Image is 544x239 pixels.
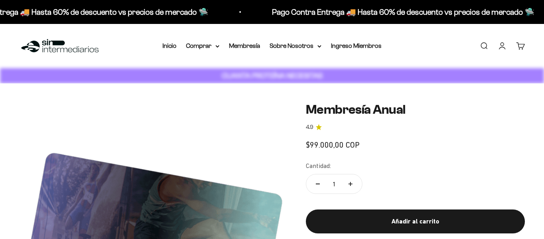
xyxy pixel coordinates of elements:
button: Añadir al carrito [306,209,525,233]
a: 4.94.9 de 5.0 estrellas [306,123,525,132]
sale-price: $99.000,00 COP [306,138,360,151]
a: Membresía [229,42,260,49]
div: Añadir al carrito [322,216,509,227]
button: Reducir cantidad [306,174,329,194]
a: Inicio [162,42,176,49]
label: Cantidad: [306,161,331,171]
strong: CUANTA PROTEÍNA NECESITAS [222,71,323,80]
h1: Membresía Anual [306,103,525,117]
button: Aumentar cantidad [339,174,362,194]
a: Ingreso Miembros [331,42,382,49]
span: 4.9 [306,123,313,132]
p: Pago Contra Entrega 🚚 Hasta 60% de descuento vs precios de mercado 🛸 [270,6,533,18]
summary: Comprar [186,41,219,51]
summary: Sobre Nosotros [270,41,321,51]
